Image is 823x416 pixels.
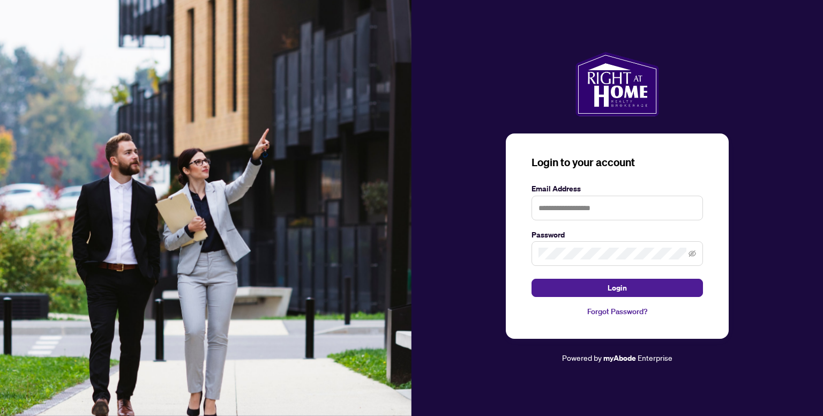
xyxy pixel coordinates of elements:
span: Enterprise [638,353,672,362]
h3: Login to your account [532,155,703,170]
label: Password [532,229,703,241]
button: Login [532,279,703,297]
a: myAbode [603,352,636,364]
span: eye-invisible [689,250,696,257]
label: Email Address [532,183,703,195]
a: Forgot Password? [532,306,703,317]
span: Powered by [562,353,602,362]
span: Login [608,279,627,296]
img: ma-logo [575,52,659,116]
